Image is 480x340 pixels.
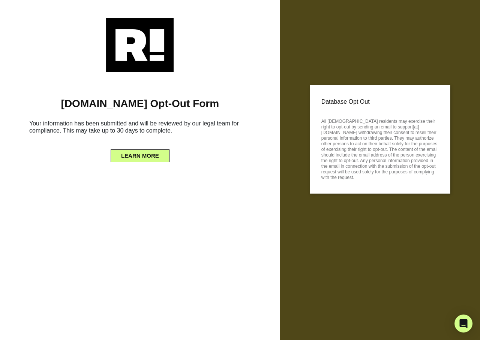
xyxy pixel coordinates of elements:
a: LEARN MORE [111,151,169,157]
div: Open Intercom Messenger [454,315,472,333]
p: Database Opt Out [321,96,439,107]
img: Retention.com [106,18,174,72]
h1: [DOMAIN_NAME] Opt-Out Form [11,97,269,110]
p: All [DEMOGRAPHIC_DATA] residents may exercise their right to opt-out by sending an email to suppo... [321,116,439,180]
h6: Your information has been submitted and will be reviewed by our legal team for compliance. This m... [11,117,269,140]
button: LEARN MORE [111,149,169,162]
